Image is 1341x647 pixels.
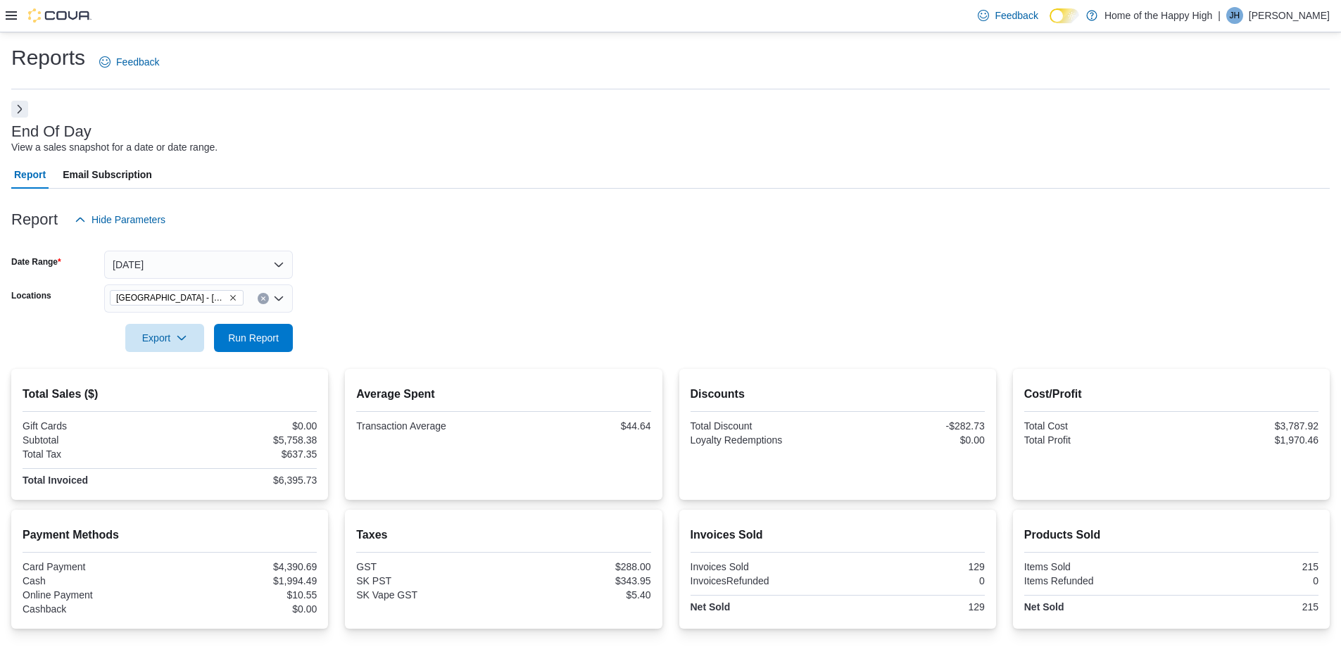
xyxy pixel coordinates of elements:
[995,8,1038,23] span: Feedback
[356,527,650,544] h2: Taxes
[1174,561,1318,572] div: 215
[11,290,51,301] label: Locations
[1024,434,1169,446] div: Total Profit
[972,1,1043,30] a: Feedback
[356,420,500,432] div: Transaction Average
[841,434,985,446] div: $0.00
[23,475,88,486] strong: Total Invoiced
[1174,420,1318,432] div: $3,787.92
[691,434,835,446] div: Loyalty Redemptions
[23,527,317,544] h2: Payment Methods
[23,561,167,572] div: Card Payment
[11,101,28,118] button: Next
[841,420,985,432] div: -$282.73
[28,8,92,23] img: Cova
[356,561,500,572] div: GST
[125,324,204,352] button: Export
[1050,8,1079,23] input: Dark Mode
[11,123,92,140] h3: End Of Day
[691,561,835,572] div: Invoices Sold
[23,386,317,403] h2: Total Sales ($)
[273,293,284,304] button: Open list of options
[1218,7,1221,24] p: |
[23,589,167,601] div: Online Payment
[172,420,317,432] div: $0.00
[1104,7,1212,24] p: Home of the Happy High
[11,44,85,72] h1: Reports
[69,206,171,234] button: Hide Parameters
[116,291,226,305] span: [GEOGRAPHIC_DATA] - [GEOGRAPHIC_DATA] - Fire & Flower
[356,589,500,601] div: SK Vape GST
[1226,7,1243,24] div: Joshua Hunt
[691,601,731,613] strong: Net Sold
[11,140,218,155] div: View a sales snapshot for a date or date range.
[356,575,500,586] div: SK PST
[23,420,167,432] div: Gift Cards
[23,448,167,460] div: Total Tax
[229,294,237,302] button: Remove Battleford - Battleford Crossing - Fire & Flower from selection in this group
[172,575,317,586] div: $1,994.49
[1230,7,1240,24] span: JH
[1024,601,1064,613] strong: Net Sold
[1024,575,1169,586] div: Items Refunded
[110,290,244,306] span: Battleford - Battleford Crossing - Fire & Flower
[506,561,650,572] div: $288.00
[116,55,159,69] span: Feedback
[691,575,835,586] div: InvoicesRefunded
[14,161,46,189] span: Report
[691,527,985,544] h2: Invoices Sold
[23,434,167,446] div: Subtotal
[691,420,835,432] div: Total Discount
[1024,527,1318,544] h2: Products Sold
[228,331,279,345] span: Run Report
[172,589,317,601] div: $10.55
[1024,420,1169,432] div: Total Cost
[23,603,167,615] div: Cashback
[1174,601,1318,613] div: 215
[841,561,985,572] div: 129
[172,434,317,446] div: $5,758.38
[691,386,985,403] h2: Discounts
[92,213,165,227] span: Hide Parameters
[506,575,650,586] div: $343.95
[1024,386,1318,403] h2: Cost/Profit
[134,324,196,352] span: Export
[172,561,317,572] div: $4,390.69
[172,603,317,615] div: $0.00
[506,420,650,432] div: $44.64
[94,48,165,76] a: Feedback
[1174,434,1318,446] div: $1,970.46
[172,448,317,460] div: $637.35
[172,475,317,486] div: $6,395.73
[356,386,650,403] h2: Average Spent
[841,601,985,613] div: 129
[841,575,985,586] div: 0
[258,293,269,304] button: Clear input
[214,324,293,352] button: Run Report
[11,256,61,268] label: Date Range
[104,251,293,279] button: [DATE]
[1249,7,1330,24] p: [PERSON_NAME]
[506,589,650,601] div: $5.40
[1024,561,1169,572] div: Items Sold
[23,575,167,586] div: Cash
[1174,575,1318,586] div: 0
[63,161,152,189] span: Email Subscription
[11,211,58,228] h3: Report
